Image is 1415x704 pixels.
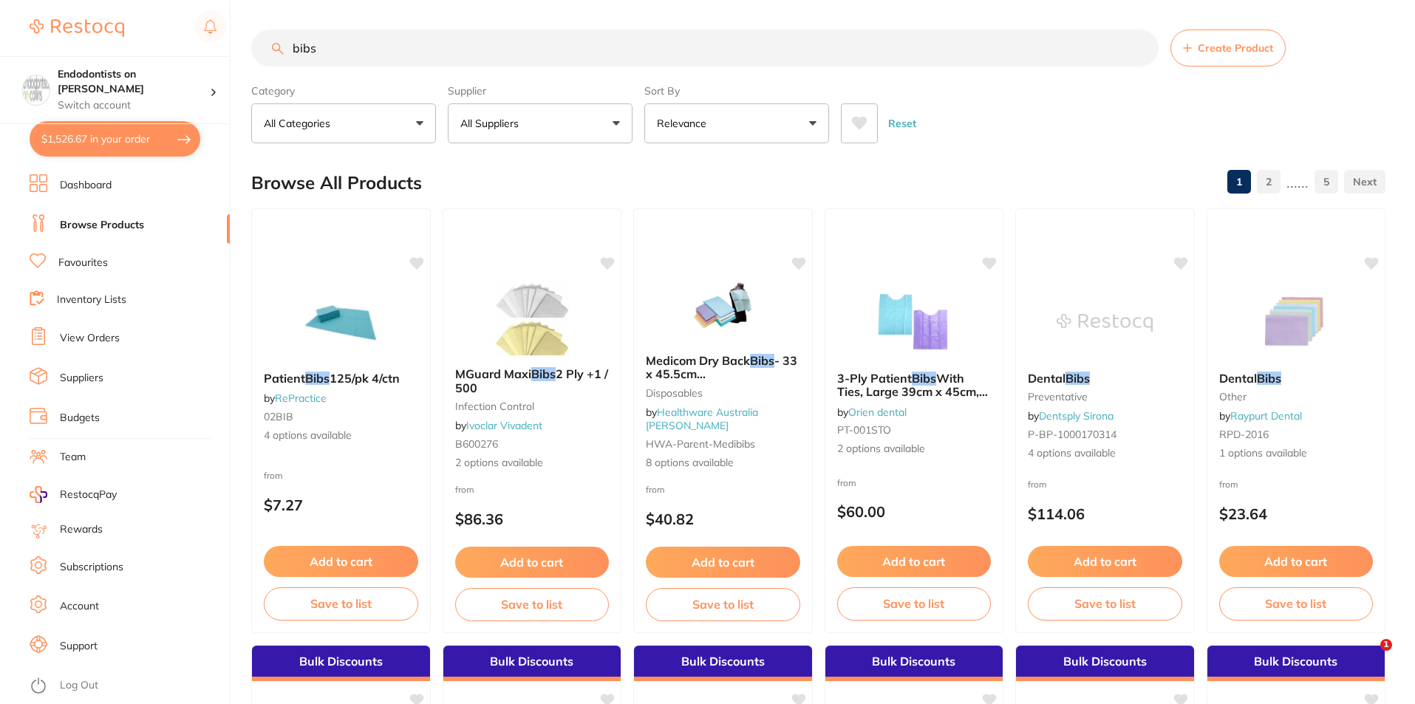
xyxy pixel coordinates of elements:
a: Suppliers [60,371,103,386]
div: Bulk Discounts [825,646,1003,681]
a: Ivoclar Vivadent [466,419,542,432]
a: Log Out [60,678,98,693]
img: MGuard Maxi Bibs 2 Ply +1 / 500 [484,281,580,355]
div: Bulk Discounts [252,646,430,681]
span: Medicom Dry Back [646,353,750,368]
em: Bibs [750,353,774,368]
img: RestocqPay [30,486,47,503]
a: Rewards [60,522,103,537]
span: by [646,406,758,432]
div: Bulk Discounts [634,646,812,681]
button: Save to list [455,588,610,621]
b: MGuard Maxi Bibs 2 Ply +1 / 500 [455,367,610,394]
span: P-BP-1000170314 [1028,428,1116,441]
img: Patient Bibs 125/pk 4/ctn [293,286,389,360]
button: Relevance [644,103,829,143]
p: $7.27 [264,496,418,513]
button: Save to list [1028,587,1182,620]
b: Medicom Dry Back Bibs - 33 x 45.5cm 500/Carton [646,354,800,381]
a: Account [60,599,99,614]
button: $1,526.67 in your order [30,121,200,157]
p: All Categories [264,116,336,131]
input: Search Products [251,30,1159,66]
a: Inventory Lists [57,293,126,307]
span: from [646,484,665,495]
img: Dental Bibs [1057,286,1153,360]
span: Create Product [1198,42,1273,54]
button: Add to cart [455,547,610,578]
span: Patient [264,371,305,386]
img: Medicom Dry Back Bibs - 33 x 45.5cm 500/Carton [675,268,771,342]
button: All Categories [251,103,436,143]
p: ...... [1286,174,1309,191]
label: Sort By [644,84,829,98]
span: - 33 x 45.5cm 500/[GEOGRAPHIC_DATA] [646,353,799,395]
button: Save to list [264,587,418,620]
a: RestocqPay [30,486,117,503]
div: Bulk Discounts [1016,646,1194,681]
a: Team [60,450,86,465]
small: infection control [455,400,610,412]
span: from [264,470,283,481]
img: Restocq Logo [30,19,124,37]
button: Create Product [1170,30,1286,66]
a: Subscriptions [60,560,123,575]
a: Restocq Logo [30,11,124,45]
img: Endodontists on Collins [23,75,50,102]
span: by [1028,409,1114,423]
em: Bibs [305,371,330,386]
span: 4 options available [264,428,418,443]
p: $23.64 [1219,505,1374,522]
b: Dental Bibs [1028,372,1182,385]
p: $114.06 [1028,505,1182,522]
a: 5 [1315,167,1338,196]
button: Save to list [837,587,992,620]
b: 3-Ply Patient Bibs With Ties, Large 39cm x 45cm, Carton of 500 [837,372,992,399]
span: 1 [1380,639,1392,651]
span: MGuard Maxi [455,366,531,381]
button: Add to cart [1219,546,1374,577]
b: Patient Bibs 125/pk 4/ctn [264,372,418,385]
span: 125/pk 4/ctn [330,371,400,386]
p: Relevance [657,116,712,131]
img: Dental Bibs [1248,286,1344,360]
span: 2 options available [455,456,610,471]
span: from [1219,479,1238,490]
span: by [264,392,327,405]
span: RestocqPay [60,488,117,502]
em: Bibs [531,366,556,381]
span: 2 Ply +1 / 500 [455,366,608,394]
span: 4 options available [1028,446,1182,461]
a: Orien dental [848,406,907,419]
span: 1 options available [1219,446,1374,461]
button: Save to list [646,588,800,621]
span: Dental [1028,371,1065,386]
span: RPD-2016 [1219,428,1269,441]
span: B600276 [455,437,498,451]
span: by [1219,409,1302,423]
span: PT-001STO [837,423,891,437]
a: RePractice [275,392,327,405]
small: Disposables [646,387,800,399]
img: 3-Ply Patient Bibs With Ties, Large 39cm x 45cm, Carton of 500 [866,286,962,360]
a: Healthware Australia [PERSON_NAME] [646,406,758,432]
button: Reset [884,103,921,143]
a: 1 [1227,167,1251,196]
label: Supplier [448,84,633,98]
em: Bibs [1065,371,1090,386]
span: 2 options available [837,442,992,457]
p: All Suppliers [460,116,525,131]
span: from [837,477,856,488]
label: Category [251,84,436,98]
a: Dashboard [60,178,112,193]
p: Switch account [58,98,210,113]
p: $40.82 [646,510,800,527]
span: by [455,419,542,432]
span: Dental [1219,371,1257,386]
span: 8 options available [646,456,800,471]
p: $86.36 [455,510,610,527]
a: Browse Products [60,218,144,233]
span: 3-Ply Patient [837,371,912,386]
a: Budgets [60,411,100,426]
h4: Endodontists on Collins [58,67,210,96]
